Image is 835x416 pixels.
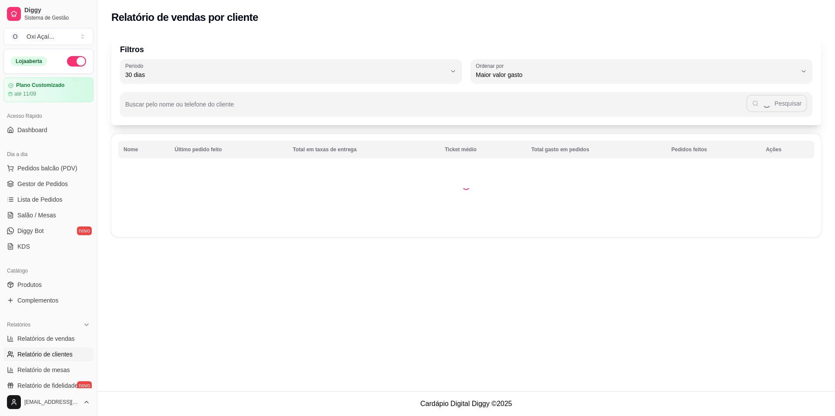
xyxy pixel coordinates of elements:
span: O [11,32,20,41]
label: Período [125,62,146,70]
footer: Cardápio Digital Diggy © 2025 [97,391,835,416]
div: Oxi Açaí ... [27,32,54,41]
a: Relatório de clientes [3,347,94,361]
div: Dia a dia [3,147,94,161]
a: Complementos [3,293,94,307]
button: Pedidos balcão (PDV) [3,161,94,175]
div: Acesso Rápido [3,109,94,123]
a: Produtos [3,278,94,292]
span: Relatório de mesas [17,366,70,374]
button: Período30 dias [120,59,462,83]
a: Gestor de Pedidos [3,177,94,191]
a: Diggy Botnovo [3,224,94,238]
span: Sistema de Gestão [24,14,90,21]
span: Produtos [17,280,42,289]
span: Relatórios de vendas [17,334,75,343]
a: DiggySistema de Gestão [3,3,94,24]
button: Select a team [3,28,94,45]
span: Relatórios [7,321,30,328]
input: Buscar pelo nome ou telefone do cliente [125,103,746,112]
button: Ordenar porMaior valor gasto [471,59,812,83]
span: Complementos [17,296,58,305]
a: KDS [3,240,94,253]
span: [EMAIL_ADDRESS][DOMAIN_NAME] [24,399,80,406]
a: Salão / Mesas [3,208,94,222]
div: Catálogo [3,264,94,278]
span: Diggy [24,7,90,14]
a: Relatório de fidelidadenovo [3,379,94,393]
span: Relatório de fidelidade [17,381,78,390]
span: Salão / Mesas [17,211,56,220]
button: Alterar Status [67,56,86,67]
h2: Relatório de vendas por cliente [111,10,258,24]
label: Ordenar por [476,62,507,70]
span: Maior valor gasto [476,70,797,79]
a: Relatórios de vendas [3,332,94,346]
article: Plano Customizado [16,82,64,89]
article: até 11/09 [14,90,36,97]
a: Lista de Pedidos [3,193,94,206]
a: Dashboard [3,123,94,137]
a: Relatório de mesas [3,363,94,377]
p: Filtros [120,43,812,56]
span: Lista de Pedidos [17,195,63,204]
span: Relatório de clientes [17,350,73,359]
span: Gestor de Pedidos [17,180,68,188]
span: Diggy Bot [17,226,44,235]
span: 30 dias [125,70,446,79]
button: [EMAIL_ADDRESS][DOMAIN_NAME] [3,392,94,413]
div: Loading [462,181,471,190]
span: KDS [17,242,30,251]
div: Loja aberta [11,57,47,66]
span: Pedidos balcão (PDV) [17,164,77,173]
span: Dashboard [17,126,47,134]
a: Plano Customizadoaté 11/09 [3,77,94,102]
